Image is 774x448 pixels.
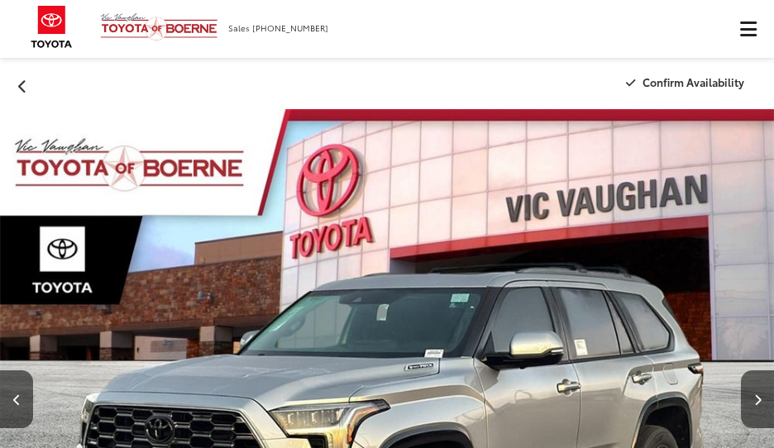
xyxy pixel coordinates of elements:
[228,21,250,34] span: Sales
[252,21,328,34] span: [PHONE_NUMBER]
[741,370,774,428] button: Next image
[100,12,218,41] img: Vic Vaughan Toyota of Boerne
[643,74,744,89] span: Confirm Availability
[617,68,758,97] button: Confirm Availability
